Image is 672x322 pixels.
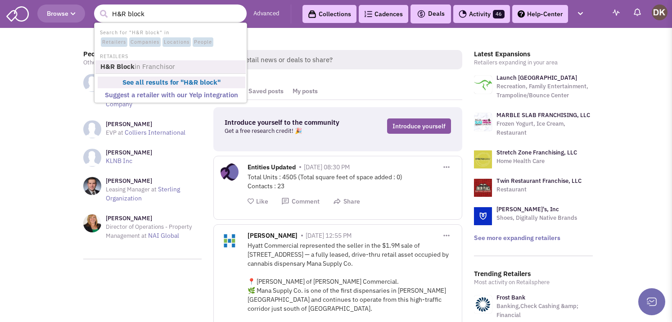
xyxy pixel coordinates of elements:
[453,5,510,23] a: Activity46
[474,295,492,313] img: www.frostbank.com
[417,9,445,18] span: Deals
[496,185,582,194] p: Restaurant
[359,5,408,23] a: Cadences
[100,62,135,71] b: H&R Block
[474,113,492,131] img: logo
[135,62,175,71] span: in Franchisor
[106,214,202,222] h3: [PERSON_NAME]
[306,231,352,240] span: [DATE] 12:55 PM
[496,119,593,137] p: Frozen Yogurt, Ice Cream, Restaurant
[474,270,593,278] h3: Trending Retailers
[225,118,352,127] h3: Introduce yourself to the community
[98,61,245,73] a: H&R Blockin Franchisor
[98,77,245,89] a: See all results for "H&R block"
[518,10,525,18] img: help.png
[148,231,179,240] a: NAI Global
[98,89,245,101] a: Suggest a retailer with our Yelp integration
[106,149,152,157] h3: [PERSON_NAME]
[94,5,247,23] input: Search
[122,78,221,86] b: See all results for " "
[248,172,455,190] div: Total Units : 4505 (Total square feet of space added : 0) Contacts : 23
[474,179,492,197] img: logo
[106,185,180,202] a: Sterling Organization
[106,157,132,165] a: KLNB Inc
[474,76,492,94] img: logo
[253,9,280,18] a: Advanced
[493,10,505,18] span: 46
[496,177,582,185] a: Twin Restaurant Franchise, LLC
[106,129,123,136] span: EVP at
[496,213,577,222] p: Shoes, Digitally Native Brands
[496,149,577,156] a: Stretch Zone Franchising, LLC
[184,78,217,86] b: H&R block
[106,223,192,240] span: Director of Operations - Property Management at
[248,231,298,242] span: [PERSON_NAME]
[304,163,350,171] span: [DATE] 08:30 PM
[83,149,101,167] img: NoImageAvailable1.jpg
[281,197,320,206] button: Comment
[83,58,202,67] p: Others in your area to connect with
[652,5,667,20] img: Donnie Keller
[101,37,127,47] span: Retailers
[106,177,202,185] h3: [PERSON_NAME]
[83,74,101,92] img: NoImageAvailable1.jpg
[496,302,593,320] p: Banking,Check Cashing &amp; Financial
[496,74,577,82] a: Launch [GEOGRAPHIC_DATA]
[193,37,213,47] span: People
[129,37,161,47] span: Companies
[474,50,593,58] h3: Latest Expansions
[234,50,462,69] span: Retail news or deals to share?
[125,128,185,136] a: Colliers International
[106,186,157,193] span: Leasing Manager at
[496,82,593,100] p: Recreation, Family Entertainment, Trampoline/Bounce Center
[474,234,560,242] a: See more expanding retailers
[95,27,246,48] li: Search for "H&R block" in
[83,120,101,138] img: NoImageAvailable1.jpg
[248,197,268,206] button: Like
[248,163,296,173] span: Entities Updated
[302,5,356,23] a: Collections
[37,5,85,23] button: Browse
[512,5,568,23] a: Help-Center
[414,8,447,20] button: Deals
[105,91,238,99] b: Suggest a retailer with our Yelp integration
[459,10,467,18] img: Activity.png
[496,111,590,119] a: MARBLE SLAB FRANCHISING, LLC
[308,10,316,18] img: icon-collection-lavender-black.svg
[474,58,593,67] p: Retailers expanding in your area
[95,51,246,60] li: RETAILERS
[474,207,492,225] img: logo
[83,50,202,58] h3: People you may know
[474,150,492,168] img: logo
[244,83,288,100] a: Saved posts
[496,294,525,301] a: Frost Bank
[364,11,372,17] img: Cadences_logo.png
[106,120,185,128] h3: [PERSON_NAME]
[496,157,577,166] p: Home Health Care
[106,91,194,108] a: [PERSON_NAME] Development Company
[288,83,322,100] a: My posts
[256,197,268,205] span: Like
[474,278,593,287] p: Most activity on Retailsphere
[496,205,559,213] a: [PERSON_NAME]'s, Inc
[333,197,360,206] button: Share
[6,5,29,22] img: SmartAdmin
[417,9,426,19] img: icon-deals.svg
[387,118,451,134] a: Introduce yourself
[47,9,76,18] span: Browse
[225,127,352,136] p: Get a free research credit! 🎉
[162,37,191,47] span: Locations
